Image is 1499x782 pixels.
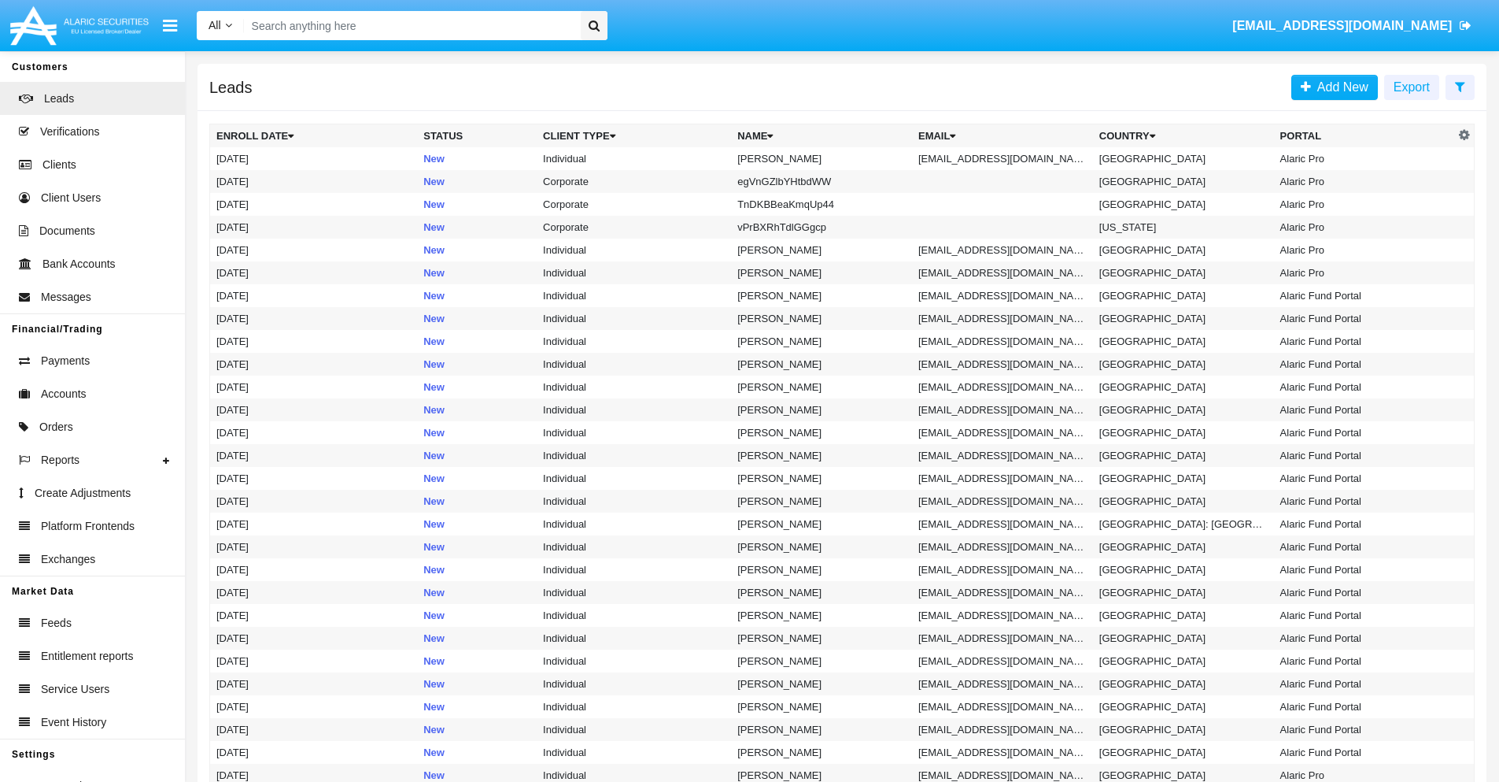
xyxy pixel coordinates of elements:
span: Leads [44,91,74,107]
th: Portal [1274,124,1455,148]
td: New [417,170,537,193]
td: Individual [537,604,731,627]
td: New [417,513,537,536]
button: Export [1384,75,1439,100]
td: Individual [537,444,731,467]
td: Alaric Fund Portal [1274,444,1455,467]
td: New [417,467,537,490]
td: Alaric Pro [1274,193,1455,216]
td: New [417,627,537,650]
td: [PERSON_NAME] [731,604,912,627]
td: Individual [537,467,731,490]
td: [DATE] [210,376,418,398]
td: [EMAIL_ADDRESS][DOMAIN_NAME] [912,467,1093,490]
td: [GEOGRAPHIC_DATA] [1093,718,1274,741]
td: [DATE] [210,307,418,330]
td: Alaric Fund Portal [1274,718,1455,741]
td: [DATE] [210,239,418,261]
td: Alaric Fund Portal [1274,558,1455,581]
td: New [417,330,537,353]
td: [GEOGRAPHIC_DATA] [1093,467,1274,490]
td: [EMAIL_ADDRESS][DOMAIN_NAME] [912,536,1093,558]
td: Individual [537,536,731,558]
td: [EMAIL_ADDRESS][DOMAIN_NAME] [912,421,1093,444]
td: New [417,536,537,558]
td: Individual [537,261,731,284]
td: New [417,741,537,764]
td: [DATE] [210,353,418,376]
span: Bank Accounts [42,256,116,272]
td: [PERSON_NAME] [731,627,912,650]
td: [EMAIL_ADDRESS][DOMAIN_NAME] [912,673,1093,695]
td: [DATE] [210,741,418,764]
span: Event History [41,714,106,731]
td: [DATE] [210,695,418,718]
td: [EMAIL_ADDRESS][DOMAIN_NAME] [912,261,1093,284]
a: [EMAIL_ADDRESS][DOMAIN_NAME] [1225,4,1479,48]
td: vPrBXRhTdlGGgcp [731,216,912,239]
td: [DATE] [210,330,418,353]
td: Individual [537,718,731,741]
td: New [417,695,537,718]
td: Alaric Fund Portal [1274,513,1455,536]
td: [PERSON_NAME] [731,490,912,513]
td: New [417,718,537,741]
td: [PERSON_NAME] [731,398,912,421]
td: [PERSON_NAME] [731,330,912,353]
td: Alaric Fund Portal [1274,398,1455,421]
td: [PERSON_NAME] [731,536,912,558]
td: Alaric Fund Portal [1274,307,1455,330]
td: Corporate [537,170,731,193]
td: Individual [537,650,731,673]
td: [DATE] [210,673,418,695]
th: Email [912,124,1093,148]
td: [DATE] [210,513,418,536]
span: Documents [39,223,95,239]
td: [GEOGRAPHIC_DATA] [1093,650,1274,673]
td: Alaric Pro [1274,261,1455,284]
td: Alaric Fund Portal [1274,467,1455,490]
td: [DATE] [210,536,418,558]
td: [GEOGRAPHIC_DATA] [1093,284,1274,307]
td: [PERSON_NAME] [731,284,912,307]
td: [EMAIL_ADDRESS][DOMAIN_NAME] [912,147,1093,170]
td: [DATE] [210,216,418,239]
td: Alaric Fund Portal [1274,330,1455,353]
td: [PERSON_NAME] [731,673,912,695]
td: [GEOGRAPHIC_DATA] [1093,673,1274,695]
td: [DATE] [210,718,418,741]
td: Alaric Fund Portal [1274,536,1455,558]
td: [PERSON_NAME] [731,444,912,467]
td: New [417,650,537,673]
td: Corporate [537,216,731,239]
span: Messages [41,289,91,306]
td: [DATE] [210,193,418,216]
td: [DATE] [210,284,418,307]
td: [GEOGRAPHIC_DATA] [1093,604,1274,627]
td: [PERSON_NAME] [731,353,912,376]
td: [EMAIL_ADDRESS][DOMAIN_NAME] [912,718,1093,741]
td: New [417,490,537,513]
td: Individual [537,513,731,536]
td: Alaric Pro [1274,170,1455,193]
td: [GEOGRAPHIC_DATA] [1093,170,1274,193]
td: Individual [537,581,731,604]
a: All [197,17,244,34]
td: [DATE] [210,421,418,444]
th: Country [1093,124,1274,148]
td: [PERSON_NAME] [731,581,912,604]
td: [DATE] [210,627,418,650]
td: [EMAIL_ADDRESS][DOMAIN_NAME] [912,353,1093,376]
td: Corporate [537,193,731,216]
td: [DATE] [210,558,418,581]
td: Alaric Fund Portal [1274,284,1455,307]
span: Orders [39,419,73,435]
td: [EMAIL_ADDRESS][DOMAIN_NAME] [912,558,1093,581]
td: [GEOGRAPHIC_DATA] [1093,421,1274,444]
td: Individual [537,330,731,353]
td: Alaric Fund Portal [1274,650,1455,673]
td: TnDKBBeaKmqUp44 [731,193,912,216]
td: [GEOGRAPHIC_DATA] [1093,741,1274,764]
td: New [417,307,537,330]
td: [EMAIL_ADDRESS][DOMAIN_NAME] [912,513,1093,536]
